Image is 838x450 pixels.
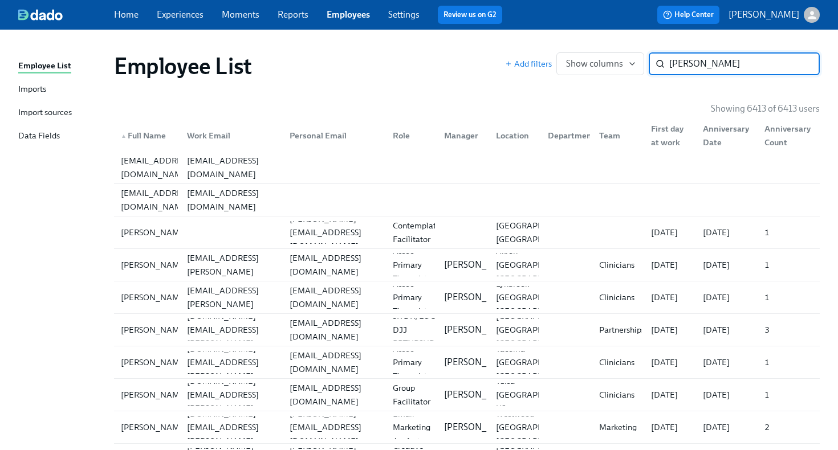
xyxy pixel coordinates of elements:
div: [EMAIL_ADDRESS][DOMAIN_NAME] [116,186,197,214]
div: Team [595,129,642,142]
div: Location [491,129,539,142]
button: Help Center [657,6,719,24]
span: Help Center [663,9,714,21]
a: Data Fields [18,129,105,144]
div: Westwood [GEOGRAPHIC_DATA] [GEOGRAPHIC_DATA] [491,407,584,448]
div: Anniversary Count [755,124,817,147]
div: [PERSON_NAME] [116,226,192,239]
p: [PERSON_NAME] [444,259,515,271]
a: Employee List [18,59,105,73]
div: Role [384,124,436,147]
div: [PERSON_NAME] [116,388,192,402]
div: [PERSON_NAME] [116,420,192,434]
a: [EMAIL_ADDRESS][DOMAIN_NAME][EMAIL_ADDRESS][DOMAIN_NAME] [114,152,820,184]
div: Manager [435,124,487,147]
div: Contemplative Facilitator [388,219,451,246]
div: Imports [18,83,46,97]
a: Employees [327,9,370,20]
div: [DATE] [698,226,756,239]
div: [EMAIL_ADDRESS][DOMAIN_NAME][EMAIL_ADDRESS][DOMAIN_NAME] [114,152,820,183]
div: [EMAIL_ADDRESS][DOMAIN_NAME] [116,154,197,181]
div: Clinicians [595,388,642,402]
div: [PERSON_NAME][PERSON_NAME][EMAIL_ADDRESS][PERSON_NAME][DOMAIN_NAME][EMAIL_ADDRESS][DOMAIN_NAME]As... [114,281,820,313]
div: Email Marketing Analyst [388,407,436,448]
div: [PERSON_NAME] [116,291,192,304]
div: [GEOGRAPHIC_DATA], [GEOGRAPHIC_DATA] [491,219,587,246]
a: Reports [278,9,308,20]
p: Showing 6413 of 6413 users [711,103,820,115]
div: [DATE] [698,323,756,337]
div: Akron [GEOGRAPHIC_DATA] [GEOGRAPHIC_DATA] [491,244,584,285]
h1: Employee List [114,52,252,80]
div: Team [590,124,642,147]
div: [PERSON_NAME][PERSON_NAME][EMAIL_ADDRESS][DOMAIN_NAME]Contemplative Facilitator[GEOGRAPHIC_DATA],... [114,216,820,248]
img: dado [18,9,63,21]
div: [DATE] [646,323,694,337]
div: 3 [760,323,817,337]
a: [PERSON_NAME][PERSON_NAME][DOMAIN_NAME][EMAIL_ADDRESS][PERSON_NAME][DOMAIN_NAME][EMAIL_ADDRESS][D... [114,379,820,411]
a: [PERSON_NAME][PERSON_NAME][DOMAIN_NAME][EMAIL_ADDRESS][PERSON_NAME][DOMAIN_NAME][EMAIL_ADDRESS][D... [114,346,820,379]
div: Tulsa [GEOGRAPHIC_DATA] US [491,374,584,415]
div: [DATE] [646,258,694,272]
div: Role [388,129,436,142]
div: Work Email [182,129,281,142]
p: [PERSON_NAME] [444,356,515,369]
div: [EMAIL_ADDRESS][DOMAIN_NAME] [182,186,281,214]
div: Anniversary Date [694,124,756,147]
div: [PERSON_NAME] [116,355,192,369]
div: Lynbrook [GEOGRAPHIC_DATA] [GEOGRAPHIC_DATA] [491,277,584,318]
div: [DATE] [646,291,694,304]
div: [DATE] [698,258,756,272]
div: Department [543,129,600,142]
a: dado [18,9,114,21]
div: Import sources [18,106,72,120]
div: Clinicians [595,355,642,369]
button: Review us on G2 [438,6,502,24]
div: [PERSON_NAME] [116,258,192,272]
div: 2 [760,420,817,434]
a: Review us on G2 [444,9,497,21]
div: Work Email [178,124,281,147]
div: Full Name [116,129,178,142]
div: Anniversary Date [698,122,756,149]
div: Assoc Primary Therapist [388,277,436,318]
a: [PERSON_NAME][PERSON_NAME][EMAIL_ADDRESS][PERSON_NAME][DOMAIN_NAME][EMAIL_ADDRESS][DOMAIN_NAME]As... [114,281,820,314]
a: Experiences [157,9,204,20]
div: First day at work [646,122,694,149]
button: [PERSON_NAME] [729,7,820,23]
p: [PERSON_NAME] [444,324,515,336]
div: [PERSON_NAME][EMAIL_ADDRESS][PERSON_NAME][DOMAIN_NAME] [182,238,281,292]
a: [PERSON_NAME][PERSON_NAME][EMAIL_ADDRESS][PERSON_NAME][DOMAIN_NAME][EMAIL_ADDRESS][DOMAIN_NAME]As... [114,249,820,281]
div: [PERSON_NAME][DOMAIN_NAME][EMAIL_ADDRESS][PERSON_NAME][DOMAIN_NAME] [182,361,281,429]
div: Clinicians [595,258,642,272]
div: 1 [760,291,817,304]
div: Manager [440,129,487,142]
p: [PERSON_NAME] [444,388,515,401]
div: Clinicians [595,291,642,304]
div: [PERSON_NAME][EMAIL_ADDRESS][DOMAIN_NAME] [285,212,384,253]
div: Assoc Primary Therapist [388,244,436,285]
div: [PERSON_NAME] [116,323,192,337]
div: [DATE] [698,420,756,434]
div: [DATE] [646,388,694,402]
a: [PERSON_NAME][PERSON_NAME][DOMAIN_NAME][EMAIL_ADDRESS][PERSON_NAME][DOMAIN_NAME][PERSON_NAME][EMA... [114,411,820,444]
div: Anniversary Count [760,122,817,149]
a: Home [114,9,139,20]
div: Personal Email [280,124,384,147]
p: [PERSON_NAME] [729,9,799,21]
div: [DATE] [698,388,756,402]
div: Data Fields [18,129,60,144]
div: Group Facilitator [388,381,436,408]
button: Add filters [505,58,552,69]
a: Imports [18,83,105,97]
div: Tacoma [GEOGRAPHIC_DATA] [GEOGRAPHIC_DATA] [491,342,584,383]
div: [DATE] [646,355,694,369]
div: [DATE] [698,291,756,304]
div: [PERSON_NAME][EMAIL_ADDRESS][DOMAIN_NAME] [285,407,384,448]
a: [PERSON_NAME][PERSON_NAME][DOMAIN_NAME][EMAIL_ADDRESS][PERSON_NAME][DOMAIN_NAME][EMAIL_ADDRESS][D... [114,314,820,346]
a: [EMAIL_ADDRESS][DOMAIN_NAME][EMAIL_ADDRESS][DOMAIN_NAME] [114,184,820,216]
input: Search by name [669,52,820,75]
div: Location [487,124,539,147]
